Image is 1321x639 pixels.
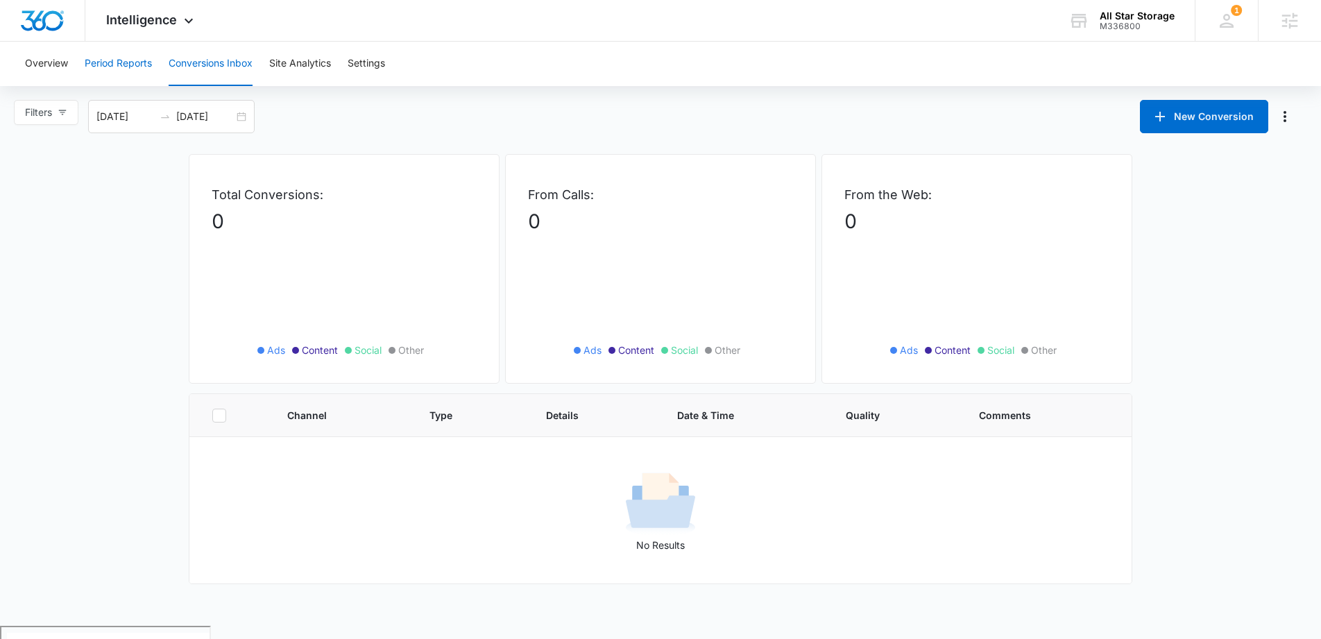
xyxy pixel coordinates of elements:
span: 1 [1231,5,1242,16]
button: Manage Numbers [1274,105,1296,128]
span: to [160,111,171,122]
p: 0 [212,207,477,236]
input: End date [176,109,234,124]
button: Period Reports [85,42,152,86]
span: Intelligence [106,12,177,27]
span: Social [355,343,382,357]
p: No Results [190,538,1131,552]
p: 0 [528,207,793,236]
button: New Conversion [1140,100,1268,133]
span: Type [429,408,493,423]
button: Overview [25,42,68,86]
div: notifications count [1231,5,1242,16]
div: Domain Overview [53,82,124,91]
p: 0 [844,207,1109,236]
p: Total Conversions: [212,185,477,204]
div: Domain: [DOMAIN_NAME] [36,36,153,47]
img: No Results [626,468,695,538]
span: Other [1031,343,1057,357]
div: account name [1100,10,1175,22]
div: account id [1100,22,1175,31]
button: Settings [348,42,385,86]
img: tab_domain_overview_orange.svg [37,80,49,92]
span: Other [715,343,740,357]
span: Ads [267,343,285,357]
span: Content [935,343,971,357]
input: Start date [96,109,154,124]
span: Date & Time [677,408,792,423]
button: Filters [14,100,78,125]
span: Ads [583,343,602,357]
button: Site Analytics [269,42,331,86]
span: Other [398,343,424,357]
span: Social [671,343,698,357]
img: website_grey.svg [22,36,33,47]
span: Channel [287,408,375,423]
span: swap-right [160,111,171,122]
div: Keywords by Traffic [153,82,234,91]
img: tab_keywords_by_traffic_grey.svg [138,80,149,92]
p: From the Web: [844,185,1109,204]
span: Content [302,343,338,357]
span: Social [987,343,1014,357]
span: Comments [979,408,1089,423]
div: v 4.0.25 [39,22,68,33]
span: Quality [846,408,926,423]
span: Details [546,408,624,423]
span: Content [618,343,654,357]
span: Filters [25,105,52,120]
img: logo_orange.svg [22,22,33,33]
p: From Calls: [528,185,793,204]
button: Conversions Inbox [169,42,253,86]
span: Ads [900,343,918,357]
